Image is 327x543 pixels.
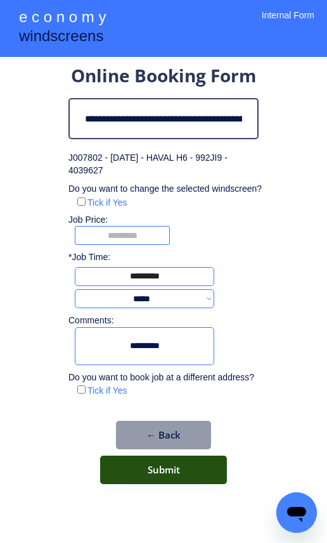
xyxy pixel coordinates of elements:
button: Submit [100,456,227,484]
div: windscreens [19,25,103,50]
div: *Job Time: [68,251,118,264]
iframe: Button to launch messaging window [276,492,317,533]
button: ← Back [116,421,211,449]
div: J007802 - [DATE] - HAVAL H6 - 992JI9 - 4039627 [68,152,259,177]
div: e c o n o m y [19,6,106,30]
div: Comments: [68,315,118,327]
div: Do you want to book job at a different address? [68,371,264,384]
label: Tick if Yes [87,385,127,396]
div: Online Booking Form [71,63,257,92]
div: Do you want to change the selected windscreen? [68,183,264,196]
label: Tick if Yes [87,197,127,208]
div: Job Price: [68,214,271,227]
div: Internal Form [262,9,314,38]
